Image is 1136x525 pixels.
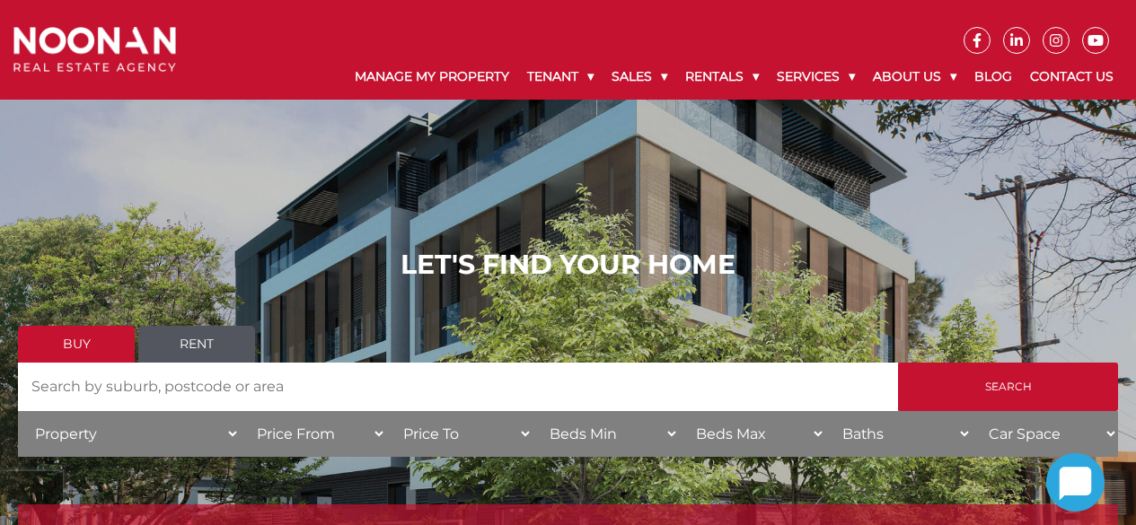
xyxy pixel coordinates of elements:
[138,326,255,363] a: Rent
[1021,54,1123,100] a: Contact Us
[768,54,864,100] a: Services
[676,54,768,100] a: Rentals
[603,54,676,100] a: Sales
[965,54,1021,100] a: Blog
[18,363,898,411] input: Search by suburb, postcode or area
[18,326,135,363] a: Buy
[898,363,1118,411] input: Search
[864,54,965,100] a: About Us
[346,54,518,100] a: Manage My Property
[18,249,1118,281] h1: LET'S FIND YOUR HOME
[13,27,176,72] img: Noonan Real Estate Agency
[518,54,603,100] a: Tenant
